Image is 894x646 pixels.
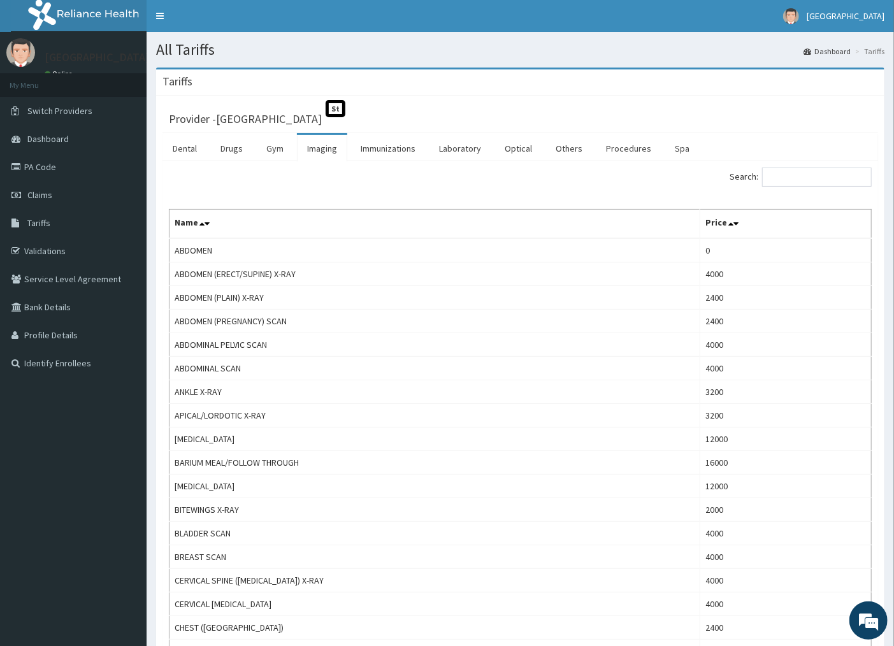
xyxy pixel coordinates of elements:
td: BLADDER SCAN [169,522,700,545]
td: 3200 [700,380,872,404]
span: Tariffs [27,217,50,229]
a: Gym [256,135,294,162]
td: CHEST ([GEOGRAPHIC_DATA]) [169,616,700,640]
td: APICAL/LORDOTIC X-RAY [169,404,700,427]
td: BITEWINGS X-RAY [169,498,700,522]
input: Search: [762,168,872,187]
td: 4000 [700,357,872,380]
td: 4000 [700,333,872,357]
a: Drugs [210,135,253,162]
td: [MEDICAL_DATA] [169,475,700,498]
td: CERVICAL SPINE ([MEDICAL_DATA]) X-RAY [169,569,700,592]
span: [GEOGRAPHIC_DATA] [807,10,884,22]
td: 2400 [700,616,872,640]
td: 2400 [700,286,872,310]
label: Search: [730,168,872,187]
td: 4000 [700,262,872,286]
td: BREAST SCAN [169,545,700,569]
td: 0 [700,238,872,262]
td: 2000 [700,498,872,522]
td: 12000 [700,427,872,451]
td: 2400 [700,310,872,333]
td: 4000 [700,592,872,616]
span: St [326,100,345,117]
a: Laboratory [429,135,491,162]
a: Immunizations [350,135,426,162]
a: Spa [665,135,700,162]
h3: Tariffs [162,76,192,87]
td: 4000 [700,522,872,545]
span: Dashboard [27,133,69,145]
td: ANKLE X-RAY [169,380,700,404]
td: 4000 [700,569,872,592]
a: Imaging [297,135,347,162]
a: Online [45,69,75,78]
span: Switch Providers [27,105,92,117]
td: [MEDICAL_DATA] [169,427,700,451]
td: ABDOMINAL PELVIC SCAN [169,333,700,357]
td: ABDOMINAL SCAN [169,357,700,380]
td: CERVICAL [MEDICAL_DATA] [169,592,700,616]
th: Name [169,210,700,239]
a: Procedures [596,135,661,162]
span: Claims [27,189,52,201]
th: Price [700,210,872,239]
h3: Provider - [GEOGRAPHIC_DATA] [169,113,322,125]
img: User Image [783,8,799,24]
a: Others [545,135,593,162]
td: ABDOMEN (PLAIN) X-RAY [169,286,700,310]
a: Dental [162,135,207,162]
td: 4000 [700,545,872,569]
li: Tariffs [852,46,884,57]
td: ABDOMEN (ERECT/SUPINE) X-RAY [169,262,700,286]
a: Optical [494,135,542,162]
td: ABDOMEN (PREGNANCY) SCAN [169,310,700,333]
img: User Image [6,38,35,67]
td: BARIUM MEAL/FOLLOW THROUGH [169,451,700,475]
td: 12000 [700,475,872,498]
td: 16000 [700,451,872,475]
p: [GEOGRAPHIC_DATA] [45,52,150,63]
h1: All Tariffs [156,41,884,58]
td: 3200 [700,404,872,427]
td: ABDOMEN [169,238,700,262]
a: Dashboard [804,46,851,57]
